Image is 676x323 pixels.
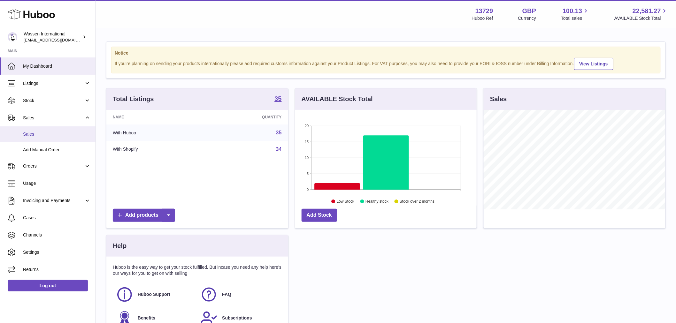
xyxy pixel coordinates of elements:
strong: GBP [522,7,536,15]
img: gemma.moses@wassen.com [8,32,17,42]
text: 15 [305,140,309,144]
p: Huboo is the easy way to get your stock fulfilled. But incase you need any help here's our ways f... [113,264,282,276]
text: Healthy stock [365,199,389,204]
span: Add Manual Order [23,147,91,153]
span: Cases [23,215,91,221]
span: Listings [23,80,84,86]
span: My Dashboard [23,63,91,69]
text: 0 [307,188,309,192]
span: [EMAIL_ADDRESS][DOMAIN_NAME] [24,37,94,42]
a: 35 [276,130,282,135]
div: Huboo Ref [472,15,493,21]
span: Sales [23,115,84,121]
span: Benefits [138,315,155,321]
h3: AVAILABLE Stock Total [302,95,373,103]
text: 5 [307,172,309,176]
span: Returns [23,267,91,273]
text: 20 [305,124,309,128]
div: Currency [518,15,536,21]
div: If you're planning on sending your products internationally please add required customs informati... [115,57,657,70]
span: Channels [23,232,91,238]
text: Stock over 2 months [400,199,434,204]
span: Settings [23,249,91,255]
text: 10 [305,156,309,160]
a: 35 [274,95,281,103]
span: Total sales [561,15,589,21]
strong: 35 [274,95,281,102]
span: AVAILABLE Stock Total [614,15,668,21]
th: Name [106,110,204,124]
td: With Shopify [106,141,204,158]
span: Subscriptions [222,315,252,321]
span: 22,581.27 [633,7,661,15]
a: View Listings [574,58,613,70]
a: Add Stock [302,209,337,222]
strong: 13729 [475,7,493,15]
a: Add products [113,209,175,222]
div: Wassen International [24,31,81,43]
a: FAQ [200,286,278,303]
span: 100.13 [563,7,582,15]
td: With Huboo [106,124,204,141]
h3: Help [113,242,127,250]
span: FAQ [222,291,231,297]
h3: Sales [490,95,507,103]
h3: Total Listings [113,95,154,103]
span: Invoicing and Payments [23,198,84,204]
a: Huboo Support [116,286,194,303]
span: Orders [23,163,84,169]
a: 34 [276,146,282,152]
span: Huboo Support [138,291,170,297]
a: Log out [8,280,88,291]
text: Low Stock [337,199,355,204]
a: 100.13 Total sales [561,7,589,21]
span: Usage [23,180,91,186]
th: Quantity [204,110,288,124]
span: Sales [23,131,91,137]
a: 22,581.27 AVAILABLE Stock Total [614,7,668,21]
strong: Notice [115,50,657,56]
span: Stock [23,98,84,104]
